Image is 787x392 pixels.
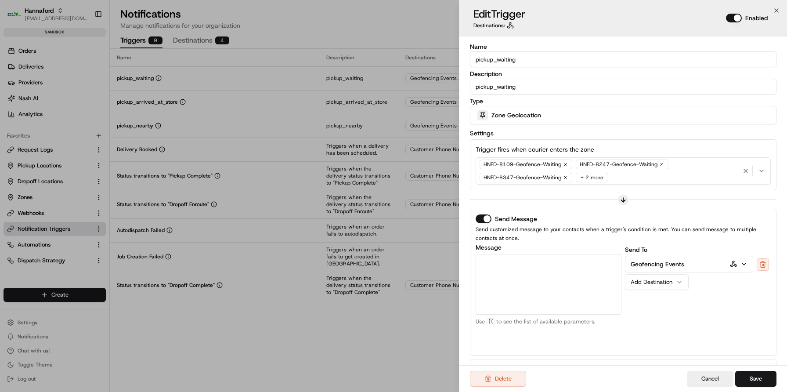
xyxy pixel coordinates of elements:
[470,371,526,387] button: Delete
[476,225,771,243] p: Send customized message to your contacts when a trigger's condition is met. You can send message ...
[580,161,657,168] span: HNFD-8247-Geofence-Waiting
[476,157,771,185] button: HNFD-8109-Geofence-WaitingHNFD-8247-Geofence-WaitingHNFD-8347-Geofence-Waiting+ 2 more
[470,106,776,124] button: Zone Geolocation
[470,98,776,104] label: Type
[9,35,160,49] p: Welcome 👋
[62,149,106,156] a: Powered byPylon
[473,22,525,29] div: Destinations:
[476,145,594,154] p: Trigger fires when courier enters the zone
[470,44,776,50] label: Name
[470,129,494,137] label: Settings
[495,216,537,222] label: Send Message
[745,14,768,22] label: Enabled
[83,127,141,136] span: API Documentation
[625,246,647,254] label: Send To
[576,173,608,182] div: + 2 more
[470,79,776,94] input: Enter trigger description
[71,124,144,140] a: 💻API Documentation
[74,128,81,135] div: 💻
[687,371,733,387] button: Cancel
[476,318,621,325] p: Use to see the list of available parameters.
[149,87,160,97] button: Start new chat
[491,111,541,120] span: Zone Geolocation
[484,174,561,181] span: HNFD-8347-Geofence-Waiting
[476,244,621,250] label: Message
[470,71,776,77] label: Description
[9,84,25,100] img: 1736555255976-a54dd68f-1ca7-489b-9aae-adbdc363a1c4
[631,278,676,286] div: Add Destination
[30,84,144,93] div: Start new chat
[5,124,71,140] a: 📗Knowledge Base
[625,256,753,272] button: Geofencing Events
[30,93,111,100] div: We're available if you need us!
[484,161,561,168] span: HNFD-8109-Geofence-Waiting
[473,7,525,21] h3: Edit Trigger
[23,57,145,66] input: Clear
[18,127,67,136] span: Knowledge Base
[470,51,776,67] input: Enter trigger name
[631,260,684,269] p: Geofencing Events
[9,128,16,135] div: 📗
[9,9,26,26] img: Nash
[735,371,776,387] button: Save
[87,149,106,156] span: Pylon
